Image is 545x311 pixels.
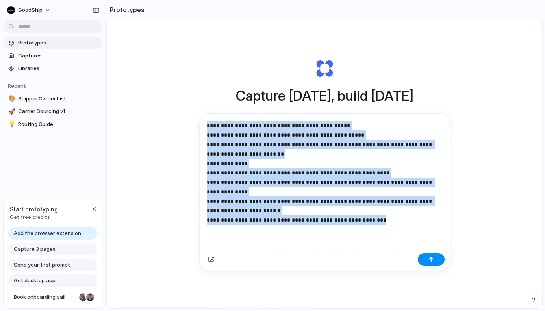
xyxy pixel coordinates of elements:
a: Captures [4,50,102,62]
span: Capture 3 pages [14,245,56,253]
div: Nicole Kubica [78,292,88,302]
a: Add the browser extension [8,227,97,240]
span: Book onboarding call [14,293,76,301]
button: 🚀 [7,107,15,115]
a: Libraries [4,63,102,74]
button: 🎨 [7,95,15,103]
span: Add the browser extension [14,230,81,237]
span: Start prototyping [10,205,58,213]
span: Get free credits [10,213,58,221]
span: Prototypes [18,39,99,47]
span: Routing Guide [18,120,99,128]
a: Get desktop app [8,274,97,287]
a: Book onboarding call [8,291,97,304]
div: Christian Iacullo [85,292,95,302]
span: Recent [8,83,26,89]
div: 💡 [8,120,14,129]
span: Captures [18,52,99,60]
h1: Capture [DATE], build [DATE] [236,85,413,106]
button: GoodShip [4,4,55,17]
a: Prototypes [4,37,102,49]
a: 🚀Carrier Sourcing v1 [4,106,102,117]
span: Shipper Carrier List [18,95,99,103]
a: 🎨Shipper Carrier List [4,93,102,105]
span: Libraries [18,65,99,72]
div: 🎨 [8,94,14,103]
a: 💡Routing Guide [4,118,102,130]
span: Send your first prompt [14,261,70,269]
h2: Prototypes [106,5,145,15]
button: 💡 [7,120,15,128]
div: 🚀 [8,107,14,116]
span: GoodShip [18,6,43,14]
span: Carrier Sourcing v1 [18,107,99,115]
span: Get desktop app [14,277,56,285]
